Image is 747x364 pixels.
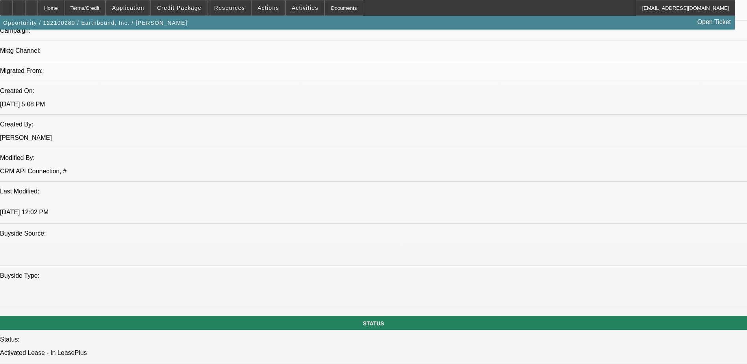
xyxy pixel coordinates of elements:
span: Activities [292,5,319,11]
a: Open Ticket [694,15,734,29]
button: Actions [252,0,285,15]
span: Application [112,5,144,11]
span: Resources [214,5,245,11]
span: Credit Package [157,5,202,11]
span: Actions [258,5,279,11]
button: Resources [208,0,251,15]
span: Opportunity / 122100280 / Earthbound, Inc. / [PERSON_NAME] [3,20,187,26]
span: STATUS [363,320,384,327]
button: Activities [286,0,324,15]
button: Application [106,0,150,15]
button: Credit Package [151,0,208,15]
